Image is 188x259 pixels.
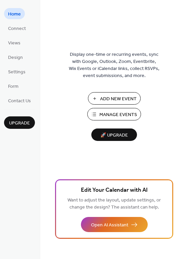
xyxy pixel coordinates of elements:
[8,25,26,32] span: Connect
[4,23,30,34] a: Connect
[4,8,25,19] a: Home
[4,116,35,129] button: Upgrade
[81,186,148,195] span: Edit Your Calendar with AI
[8,40,20,47] span: Views
[91,128,137,141] button: 🚀 Upgrade
[100,96,137,103] span: Add New Event
[69,51,159,79] span: Display one-time or recurring events, sync with Google, Outlook, Zoom, Eventbrite, Wix Events or ...
[4,80,22,91] a: Form
[67,196,161,212] span: Want to adjust the layout, update settings, or change the design? The assistant can help.
[4,37,25,48] a: Views
[8,83,18,90] span: Form
[91,222,128,229] span: Open AI Assistant
[99,111,137,118] span: Manage Events
[9,120,30,127] span: Upgrade
[4,51,27,63] a: Design
[8,54,23,61] span: Design
[87,108,141,120] button: Manage Events
[8,69,26,76] span: Settings
[8,11,21,18] span: Home
[88,92,141,105] button: Add New Event
[4,66,30,77] a: Settings
[8,98,31,105] span: Contact Us
[81,217,148,232] button: Open AI Assistant
[4,95,35,106] a: Contact Us
[95,131,133,140] span: 🚀 Upgrade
